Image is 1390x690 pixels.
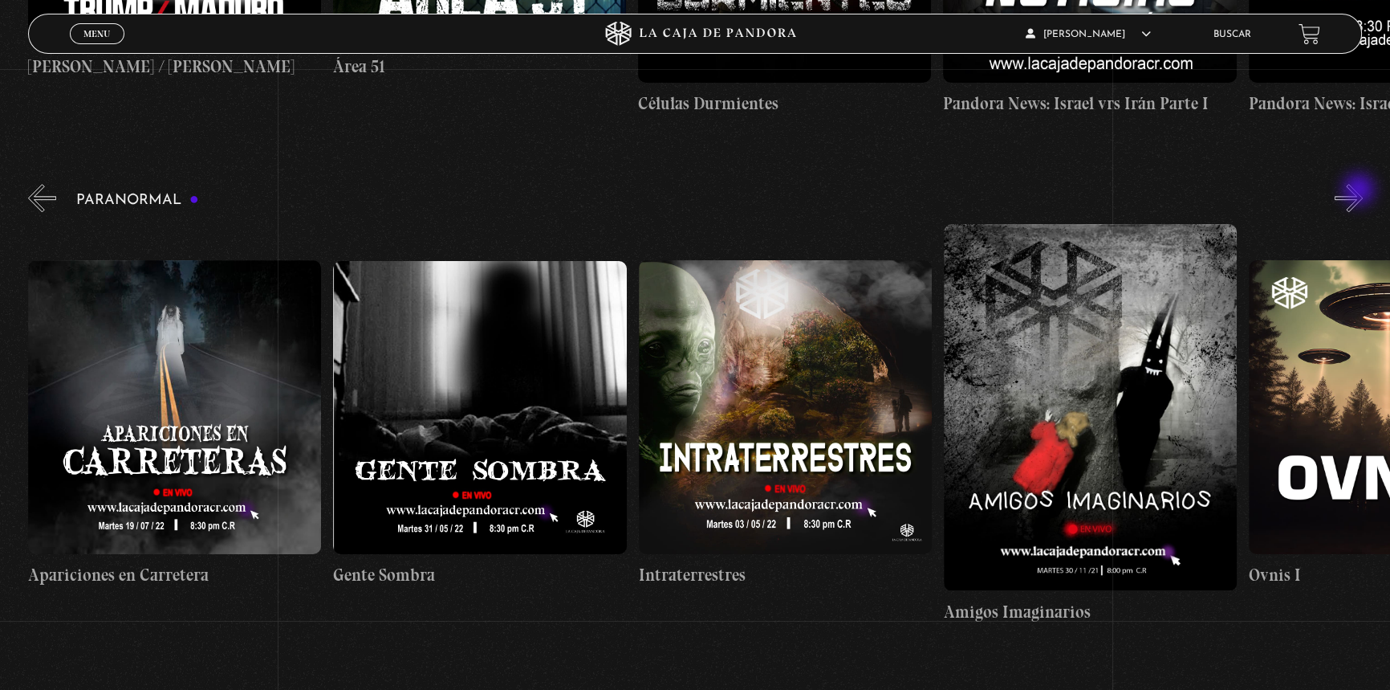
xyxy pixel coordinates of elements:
[944,599,1237,625] h4: Amigos Imaginarios
[28,184,56,212] button: Previous
[28,562,321,588] h4: Apariciones en Carretera
[944,224,1237,624] a: Amigos Imaginarios
[83,29,110,39] span: Menu
[76,193,199,208] h3: Paranormal
[333,224,626,624] a: Gente Sombra
[1299,23,1320,45] a: View your shopping cart
[1213,30,1250,39] a: Buscar
[28,54,321,80] h4: [PERSON_NAME] / [PERSON_NAME]
[639,224,932,624] a: Intraterrestres
[28,224,321,624] a: Apariciones en Carretera
[1026,30,1151,39] span: [PERSON_NAME]
[943,91,1236,116] h4: Pandora News: Israel vrs Irán Parte I
[1335,184,1363,212] button: Next
[333,54,626,80] h4: Área 51
[333,562,626,588] h4: Gente Sombra
[638,91,931,116] h4: Células Durmientes
[78,43,116,54] span: Cerrar
[639,562,932,588] h4: Intraterrestres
